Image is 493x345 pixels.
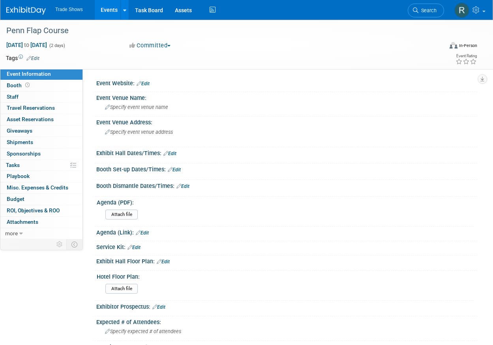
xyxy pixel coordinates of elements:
div: Hotel Floor Plan: [97,271,474,281]
img: Format-Inperson.png [450,42,457,49]
span: Specify expected # of attendees [105,328,181,334]
a: Edit [176,184,189,189]
span: Staff [7,94,19,100]
div: Service Kit: [96,241,477,251]
td: Toggle Event Tabs [67,239,83,249]
a: Edit [157,259,170,264]
img: ExhibitDay [6,7,46,15]
div: Expected # of Attendees: [96,316,477,326]
span: Specify event venue address [105,129,173,135]
a: Edit [163,151,176,156]
div: Booth Dismantle Dates/Times: [96,180,477,190]
a: Playbook [0,171,82,182]
span: (2 days) [49,43,65,48]
div: Event Rating [456,54,477,58]
td: Personalize Event Tab Strip [53,239,67,249]
a: Edit [26,56,39,61]
span: Trade Shows [55,7,83,12]
a: Search [408,4,444,17]
a: Edit [137,81,150,86]
div: Exhibitor Prospectus: [96,301,477,311]
span: Specify event venue name [105,104,168,110]
a: Booth [0,80,82,91]
a: Edit [152,304,165,310]
div: Agenda (PDF): [97,197,474,206]
a: Event Information [0,69,82,80]
span: ROI, Objectives & ROO [7,207,60,214]
div: Exhibit Hall Floor Plan: [96,255,477,266]
a: Sponsorships [0,148,82,159]
a: ROI, Objectives & ROO [0,205,82,216]
a: Tasks [0,160,82,171]
a: Giveaways [0,126,82,137]
div: Event Venue Address: [96,116,477,126]
button: Committed [127,41,174,50]
div: Event Format [409,41,477,53]
td: Tags [6,54,39,62]
span: Shipments [7,139,33,145]
a: Travel Reservations [0,103,82,114]
span: Attachments [7,219,38,225]
a: Asset Reservations [0,114,82,125]
img: Rachel Murphy [454,3,469,18]
span: Travel Reservations [7,105,55,111]
span: Playbook [7,173,30,179]
span: Booth not reserved yet [24,82,31,88]
div: In-Person [459,43,477,49]
div: Booth Set-up Dates/Times: [96,163,477,174]
a: Budget [0,194,82,205]
a: Attachments [0,217,82,228]
div: Penn Flap Course [4,24,437,38]
span: Booth [7,82,31,88]
span: Search [418,7,437,13]
span: Budget [7,196,24,202]
a: Shipments [0,137,82,148]
a: Edit [136,230,149,236]
a: Edit [127,245,141,250]
div: Agenda (Link): [96,227,477,237]
span: Giveaways [7,127,32,134]
a: Edit [168,167,181,172]
div: Exhibit Hall Dates/Times: [96,147,477,157]
span: Event Information [7,71,51,77]
span: Misc. Expenses & Credits [7,184,68,191]
span: Tasks [6,162,20,168]
a: Misc. Expenses & Credits [0,182,82,193]
a: more [0,228,82,239]
a: Staff [0,92,82,103]
span: Asset Reservations [7,116,54,122]
span: [DATE] [DATE] [6,41,47,49]
div: Event Venue Name: [96,92,477,102]
span: Sponsorships [7,150,41,157]
span: to [23,42,30,48]
span: more [5,230,18,236]
div: Event Website: [96,77,477,88]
